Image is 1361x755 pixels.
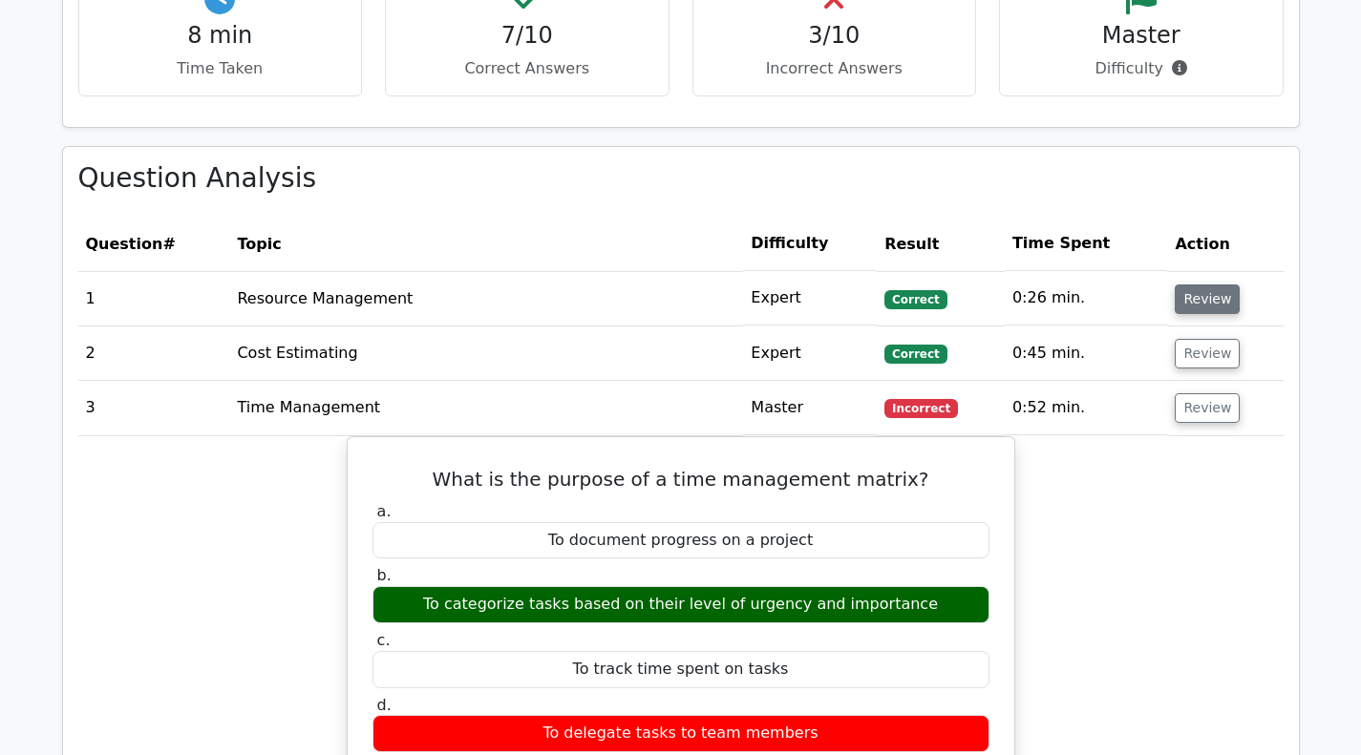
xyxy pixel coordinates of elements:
span: Correct [884,290,946,309]
div: To document progress on a project [372,522,989,559]
td: Expert [743,271,877,325]
h5: What is the purpose of a time management matrix? [371,468,991,491]
h4: 8 min [95,22,347,50]
span: c. [377,631,391,649]
div: To categorize tasks based on their level of urgency and importance [372,586,989,623]
div: To track time spent on tasks [372,651,989,688]
h4: Master [1015,22,1267,50]
button: Review [1175,393,1240,423]
span: Correct [884,345,946,364]
th: Topic [229,217,743,271]
p: Incorrect Answers [709,57,961,80]
th: Action [1167,217,1283,271]
td: 1 [78,271,230,325]
th: Result [877,217,1005,271]
span: Question [86,235,163,253]
th: Time Spent [1005,217,1168,271]
td: 2 [78,326,230,381]
span: d. [377,696,392,714]
th: Difficulty [743,217,877,271]
p: Difficulty [1015,57,1267,80]
td: Resource Management [229,271,743,325]
td: 0:52 min. [1005,381,1168,435]
td: Expert [743,326,877,381]
button: Review [1175,284,1240,314]
h4: 7/10 [401,22,653,50]
td: 0:26 min. [1005,271,1168,325]
td: Cost Estimating [229,326,743,381]
button: Review [1175,339,1240,368]
td: 0:45 min. [1005,326,1168,381]
h3: Question Analysis [78,162,1284,195]
p: Time Taken [95,57,347,80]
td: Time Management [229,381,743,435]
td: 3 [78,381,230,435]
div: To delegate tasks to team members [372,715,989,752]
td: Master [743,381,877,435]
span: b. [377,566,392,584]
p: Correct Answers [401,57,653,80]
h4: 3/10 [709,22,961,50]
span: Incorrect [884,399,958,418]
th: # [78,217,230,271]
span: a. [377,502,392,520]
